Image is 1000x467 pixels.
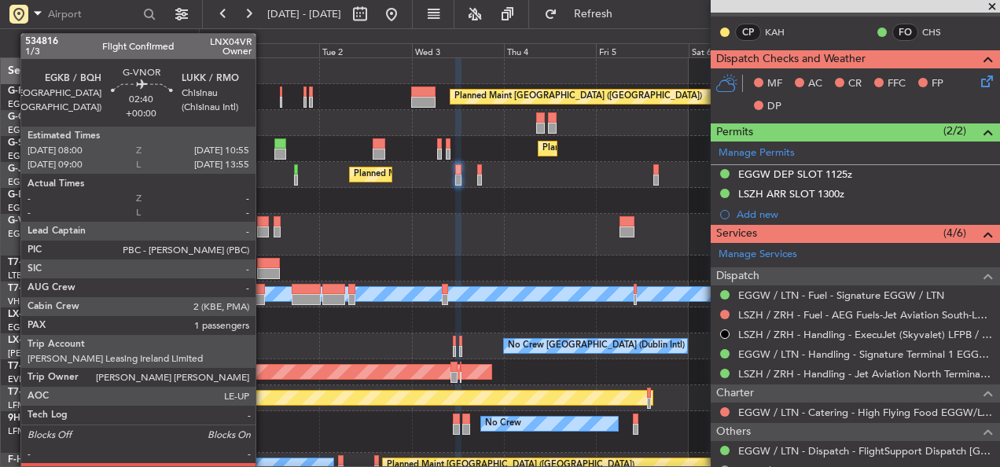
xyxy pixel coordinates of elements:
a: EGLF/FAB [8,150,49,162]
a: LSZH / ZRH - Handling - Jet Aviation North Terminal LSZH / ZRH [738,367,992,381]
a: EGGW / LTN - Dispatch - FlightSupport Dispatch [GEOGRAPHIC_DATA] [738,444,992,458]
a: LFMN/NCE [8,399,54,411]
span: MF [767,76,782,92]
div: No Crew [GEOGRAPHIC_DATA] (Dublin Intl) [508,334,685,358]
a: T7-FFIFalcon 7X [8,284,79,293]
a: T7-BREChallenger 604 [8,258,108,267]
button: Refresh [537,2,631,27]
a: G-FOMOGlobal 6000 [8,86,101,96]
span: T7-DYN [8,362,43,371]
a: LSZH / ZRH - Handling - ExecuJet (Skyvalet) LFPB / LBG [738,328,992,341]
a: G-VNORChallenger 650 [8,216,114,226]
div: LSZH ARR SLOT 1300z [738,187,844,200]
div: CP [735,24,761,41]
span: CR [848,76,862,92]
a: Manage Permits [719,145,795,161]
a: EGGW / LTN - Handling - Signature Terminal 1 EGGW / LTN [738,347,992,361]
a: EGGW/LTN [8,322,55,333]
span: G-GARE [8,112,44,122]
span: Charter [716,384,754,403]
div: Add new [737,208,992,221]
a: 9H-LPZLegacy 500 [8,414,90,423]
a: VHHH/HKG [8,296,54,307]
span: Dispatch [716,267,759,285]
div: Mon 1 [227,43,319,57]
a: T7-DYNChallenger 604 [8,362,111,371]
span: FP [932,76,943,92]
a: LX-AOACitation Mustang [8,336,120,345]
span: Permits [716,123,753,142]
span: G-VNOR [8,216,46,226]
div: FO [892,24,918,41]
span: T7-BRE [8,258,40,267]
a: G-JAGAPhenom 300 [8,164,99,174]
span: DP [767,99,781,115]
a: CHS [922,25,958,39]
a: LX-TROLegacy 650 [8,310,92,319]
a: LFMD/CEQ [8,425,53,437]
a: KAH [765,25,800,39]
span: 9H-LPZ [8,414,39,423]
a: LTBA/ISL [8,270,43,281]
span: (2/2) [943,123,966,139]
span: LX-TRO [8,310,42,319]
a: EGNR/CEG [8,124,55,136]
span: G-ENRG [8,190,45,200]
div: Wed 3 [412,43,504,57]
span: [DATE] - [DATE] [267,7,341,21]
a: EVRA/[PERSON_NAME] [8,373,105,385]
input: Airport [48,2,138,26]
span: FFC [888,76,906,92]
span: Refresh [561,9,627,20]
a: LSZH / ZRH - Fuel - AEG Fuels-Jet Aviation South-LSZH/ZRH [738,308,992,322]
a: G-GARECessna Citation XLS+ [8,112,138,122]
span: AC [808,76,822,92]
div: [DATE] [230,31,256,45]
span: T7-EMI [8,388,39,397]
a: G-ENRGPraetor 600 [8,190,97,200]
a: EGGW / LTN - Catering - High Flying Food EGGW/LTN [738,406,992,419]
div: No Crew [485,412,521,436]
div: EGGW DEP SLOT 1125z [738,167,852,181]
div: Sat 6 [689,43,781,57]
button: Only With Activity [17,31,171,56]
span: Others [716,423,751,441]
div: Planned Maint [GEOGRAPHIC_DATA] ([GEOGRAPHIC_DATA]) [542,137,790,160]
span: T7-FFI [8,284,35,293]
span: F-HECD [8,455,42,465]
span: Services [716,225,757,243]
a: F-HECDFalcon 7X [8,455,86,465]
div: Thu 4 [504,43,596,57]
a: EGGW/LTN [8,98,55,110]
span: G-SIRS [8,138,38,148]
a: T7-EMIHawker 900XP [8,388,104,397]
a: EGLF/FAB [8,228,49,240]
span: Only With Activity [41,38,166,49]
a: Manage Services [719,247,797,263]
a: EGGW/LTN [8,176,55,188]
a: [PERSON_NAME]/QSA [8,347,101,359]
span: LX-AOA [8,336,44,345]
div: Tue 2 [319,43,411,57]
a: G-SIRSCitation Excel [8,138,98,148]
a: EGGW / LTN - Fuel - Signature EGGW / LTN [738,289,944,302]
div: Fri 5 [596,43,688,57]
span: (4/6) [943,225,966,241]
div: Planned Maint [GEOGRAPHIC_DATA] ([GEOGRAPHIC_DATA]) [454,85,702,108]
a: EGSS/STN [8,202,50,214]
span: G-FOMO [8,86,48,96]
div: Planned Maint [GEOGRAPHIC_DATA] ([GEOGRAPHIC_DATA]) [354,163,601,186]
span: Dispatch Checks and Weather [716,50,866,68]
span: G-JAGA [8,164,44,174]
